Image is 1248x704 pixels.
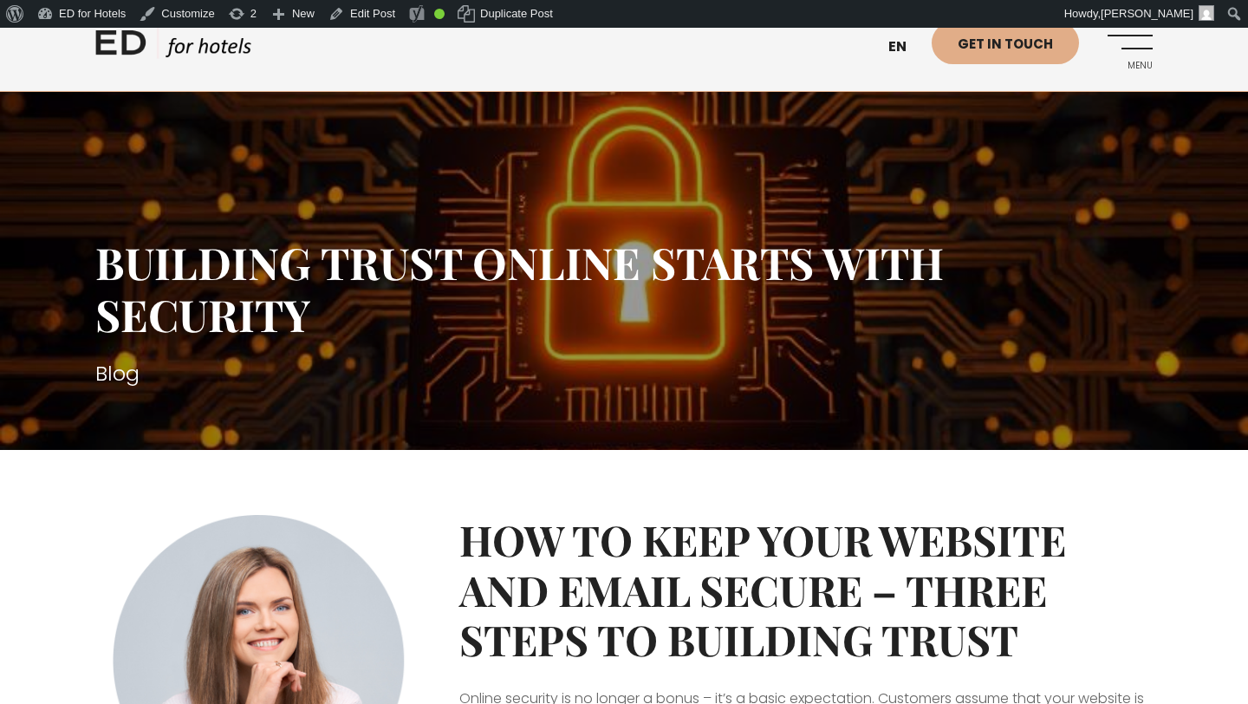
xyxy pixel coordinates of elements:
span: Menu [1105,61,1153,71]
span: [PERSON_NAME] [1101,7,1193,20]
a: Get in touch [932,22,1079,64]
div: Good [434,9,445,19]
h1: Building Trust Online Starts with Security [95,237,1153,341]
h2: How to Keep Your Website and Email Secure – Three Steps to Building Trust [459,515,1153,665]
a: en [880,26,932,68]
a: Menu [1105,22,1153,69]
a: ED HOTELS [95,26,251,69]
h3: Blog [95,358,1153,389]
